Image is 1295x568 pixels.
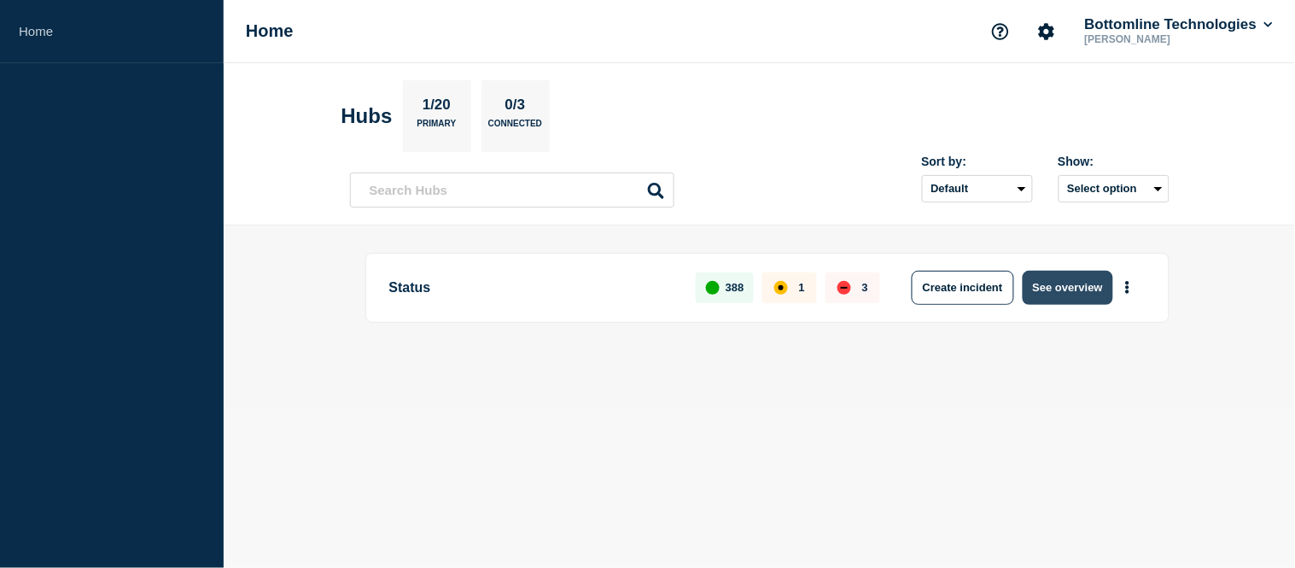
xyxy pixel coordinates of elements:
[488,119,542,137] p: Connected
[350,173,674,208] input: Search Hubs
[837,281,851,295] div: down
[1059,155,1170,168] div: Show:
[341,104,393,128] h2: Hubs
[416,97,457,119] p: 1/20
[1029,14,1065,50] button: Account settings
[983,14,1018,50] button: Support
[726,281,744,294] p: 388
[246,21,294,41] h1: Home
[922,175,1033,202] select: Sort by
[706,281,720,295] div: up
[1023,271,1113,305] button: See overview
[499,97,532,119] p: 0/3
[912,271,1014,305] button: Create incident
[389,271,677,305] p: Status
[774,281,788,295] div: affected
[417,119,457,137] p: Primary
[1117,272,1139,303] button: More actions
[1082,33,1259,45] p: [PERSON_NAME]
[1082,16,1276,33] button: Bottomline Technologies
[862,281,868,294] p: 3
[799,281,805,294] p: 1
[1059,175,1170,202] button: Select option
[922,155,1033,168] div: Sort by:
